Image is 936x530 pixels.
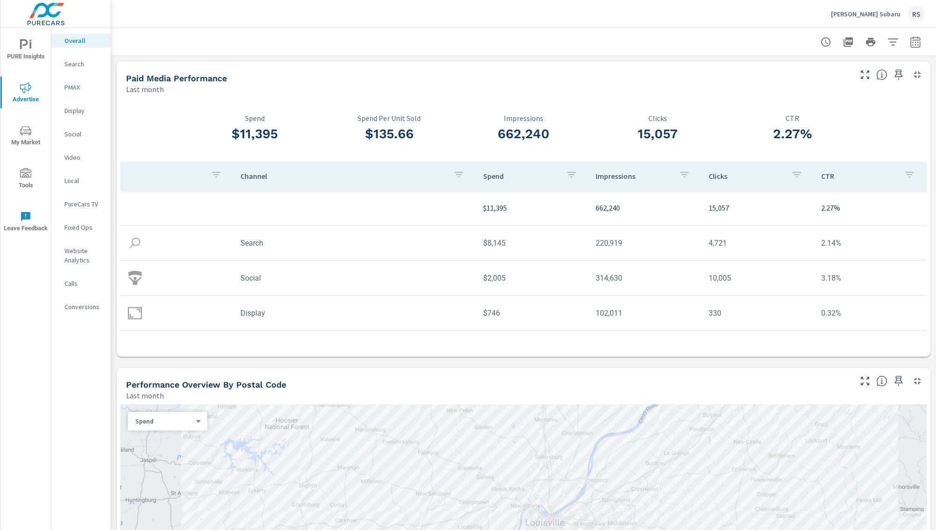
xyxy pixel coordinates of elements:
span: PURE Insights [3,39,48,62]
span: Understand performance metrics over the selected time range. [876,69,887,80]
p: Video [64,153,103,162]
p: Spend [483,171,558,181]
p: PMAX [64,83,103,92]
td: 10,005 [701,266,814,290]
p: Website Analytics [64,246,103,265]
p: 662,240 [596,202,693,213]
div: Website Analytics [51,244,111,267]
td: 24,680 [588,336,701,360]
p: CTR [821,171,896,181]
h5: Paid Media Performance [126,73,227,83]
div: Conversions [51,300,111,314]
span: My Market [3,125,48,148]
p: Conversions [64,302,103,311]
img: icon-display.svg [128,306,142,320]
p: Spend Per Unit Sold [322,114,457,122]
td: $500 [476,336,588,360]
td: Social [233,266,476,290]
td: $746 [476,301,588,325]
div: Fixed Ops [51,220,111,234]
h3: 662,240 [457,126,591,142]
div: Local [51,174,111,188]
td: 4,721 [701,231,814,255]
span: Understand performance data by postal code. Individual postal codes can be selected and expanded ... [876,375,887,387]
td: Display [233,301,476,325]
p: Spend [188,114,322,122]
div: Search [51,57,111,71]
p: Fixed Ops [64,223,103,232]
p: Search [64,59,103,69]
span: Advertise [3,82,48,105]
p: 15,057 [709,202,806,213]
td: 0.32% [814,301,926,325]
div: PMAX [51,80,111,94]
span: Save this to your personalized report [891,67,906,82]
p: Impressions [457,114,591,122]
h3: $135.66 [322,126,457,142]
button: Print Report [861,33,880,51]
p: Impressions [596,171,671,181]
h3: $11,395 [188,126,322,142]
button: Make Fullscreen [858,374,873,389]
td: 102,011 [588,301,701,325]
span: Tools [3,168,48,191]
img: icon-search.svg [128,236,142,250]
span: Leave Feedback [3,211,48,234]
span: Save this to your personalized report [891,374,906,389]
p: 2.27% [821,202,919,213]
p: Last month [126,390,164,401]
p: Overall [64,36,103,45]
div: Display [51,104,111,118]
div: Spend [128,417,200,426]
div: nav menu [0,28,51,243]
h3: 15,057 [591,126,725,142]
p: Display [64,106,103,115]
td: 2.14% [814,231,926,255]
td: 1 [701,336,814,360]
p: Spend [135,417,192,425]
p: Clicks [591,114,725,122]
h3: 2.27% [725,126,859,142]
p: CTR [725,114,859,122]
p: Local [64,176,103,185]
td: 220,919 [588,231,701,255]
td: 3.18% [814,266,926,290]
p: Social [64,129,103,139]
button: Apply Filters [884,33,902,51]
div: PureCars TV [51,197,111,211]
div: Video [51,150,111,164]
img: icon-social.svg [128,271,142,285]
p: [PERSON_NAME] Subaru [831,10,901,18]
p: Calls [64,279,103,288]
td: $8,145 [476,231,588,255]
button: Select Date Range [906,33,925,51]
td: 330 [701,301,814,325]
div: Social [51,127,111,141]
td: 0% [814,336,926,360]
button: Minimize Widget [910,374,925,389]
td: Search [233,231,476,255]
td: $2,005 [476,266,588,290]
td: 314,630 [588,266,701,290]
button: "Export Report to PDF" [839,33,858,51]
p: Last month [126,84,164,95]
div: Overall [51,34,111,48]
p: $11,395 [483,202,581,213]
h5: Performance Overview By Postal Code [126,380,286,389]
p: PureCars TV [64,199,103,209]
td: Video [233,336,476,360]
button: Minimize Widget [910,67,925,82]
p: Clicks [709,171,784,181]
button: Make Fullscreen [858,67,873,82]
div: Calls [51,276,111,290]
div: RS [908,6,925,22]
p: Channel [240,171,446,181]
